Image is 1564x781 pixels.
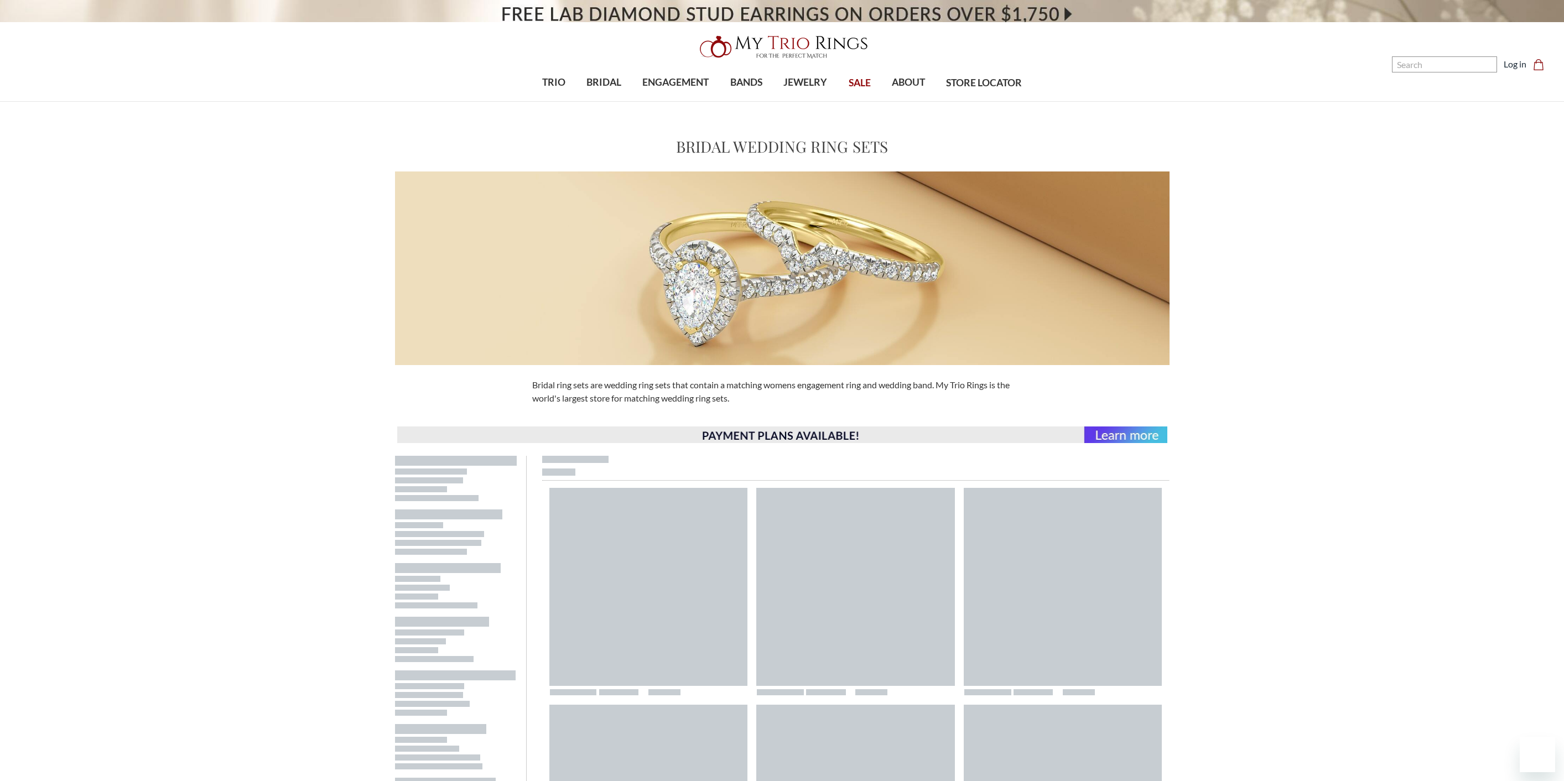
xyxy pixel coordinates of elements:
[454,29,1110,65] a: My Trio Rings
[1392,56,1497,72] input: Search
[599,101,610,102] button: submenu toggle
[741,101,752,102] button: submenu toggle
[773,65,838,101] a: JEWELRY
[586,75,621,90] span: BRIDAL
[670,101,681,102] button: submenu toggle
[548,101,559,102] button: submenu toggle
[849,76,871,90] span: SALE
[892,75,925,90] span: ABOUT
[694,29,871,65] img: My Trio Rings
[946,76,1022,90] span: STORE LOCATOR
[542,75,565,90] span: TRIO
[838,65,881,101] a: SALE
[881,65,936,101] a: ABOUT
[632,65,719,101] a: ENGAGEMENT
[730,75,762,90] span: BANDS
[532,378,1032,405] p: Bridal ring sets are wedding ring sets that contain a matching womens engagement ring and wedding...
[936,65,1032,101] a: STORE LOCATOR
[1533,58,1551,71] a: Cart with 0 items
[720,65,773,101] a: BANDS
[676,135,888,158] h1: Bridal Wedding Ring Sets
[1504,58,1526,71] a: Log in
[642,75,709,90] span: ENGAGEMENT
[783,75,827,90] span: JEWELRY
[576,65,632,101] a: BRIDAL
[532,65,576,101] a: TRIO
[800,101,811,102] button: submenu toggle
[1533,59,1544,70] svg: cart.cart_preview
[1520,737,1555,772] iframe: Button to launch messaging window
[903,101,914,102] button: submenu toggle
